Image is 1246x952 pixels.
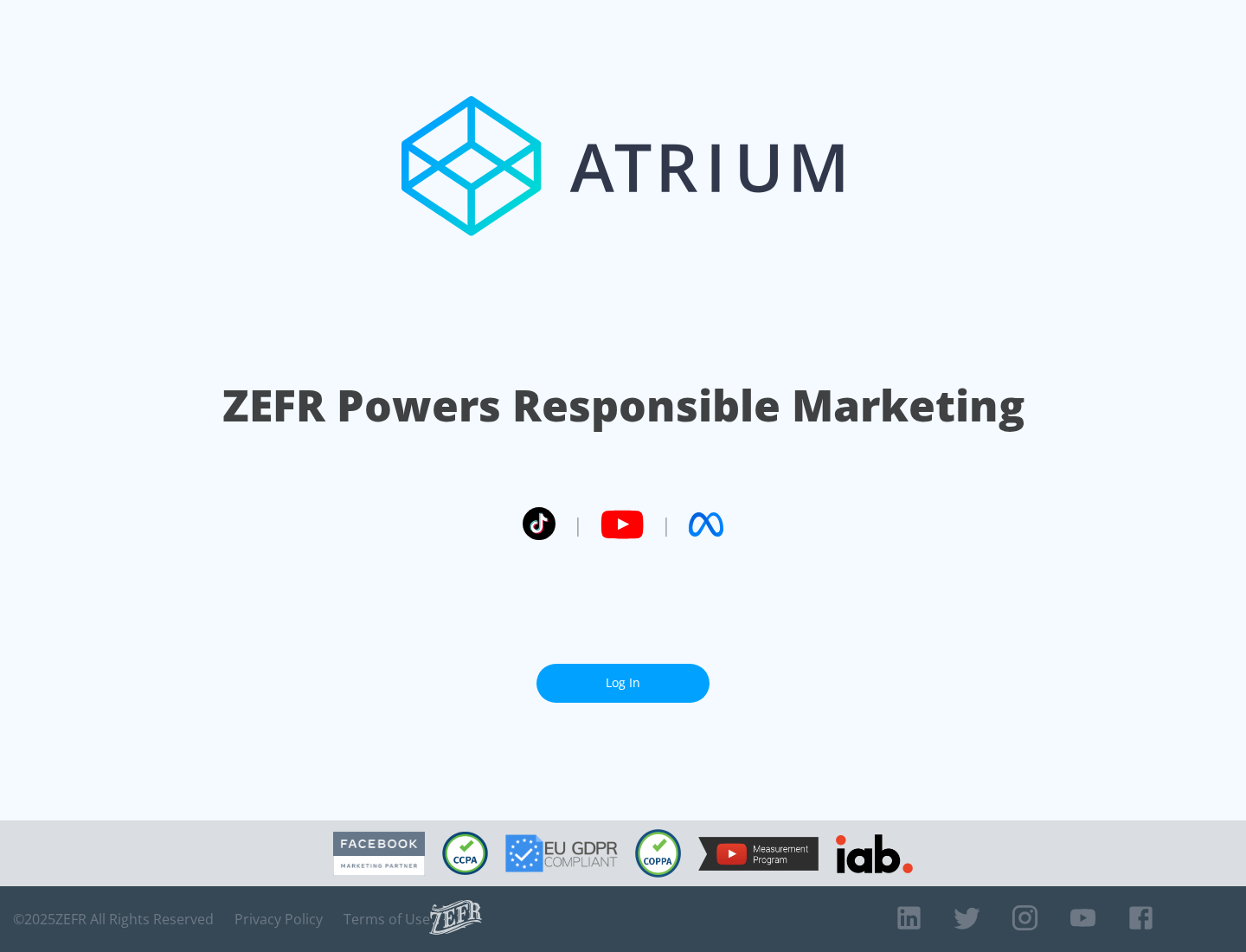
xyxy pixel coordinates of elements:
span: | [573,511,583,537]
img: COPPA Compliant [635,829,681,878]
img: GDPR Compliant [505,834,618,872]
a: Terms of Use [344,910,430,928]
img: CCPA Compliant [442,832,488,875]
span: | [661,511,671,537]
a: Log In [536,664,710,703]
img: IAB [836,834,913,873]
a: Privacy Policy [234,910,323,928]
img: Facebook Marketing Partner [333,832,425,876]
h1: ZEFR Powers Responsible Marketing [222,376,1024,435]
img: YouTube Measurement Program [698,837,819,871]
span: © 2025 ZEFR All Rights Reserved [13,910,214,928]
